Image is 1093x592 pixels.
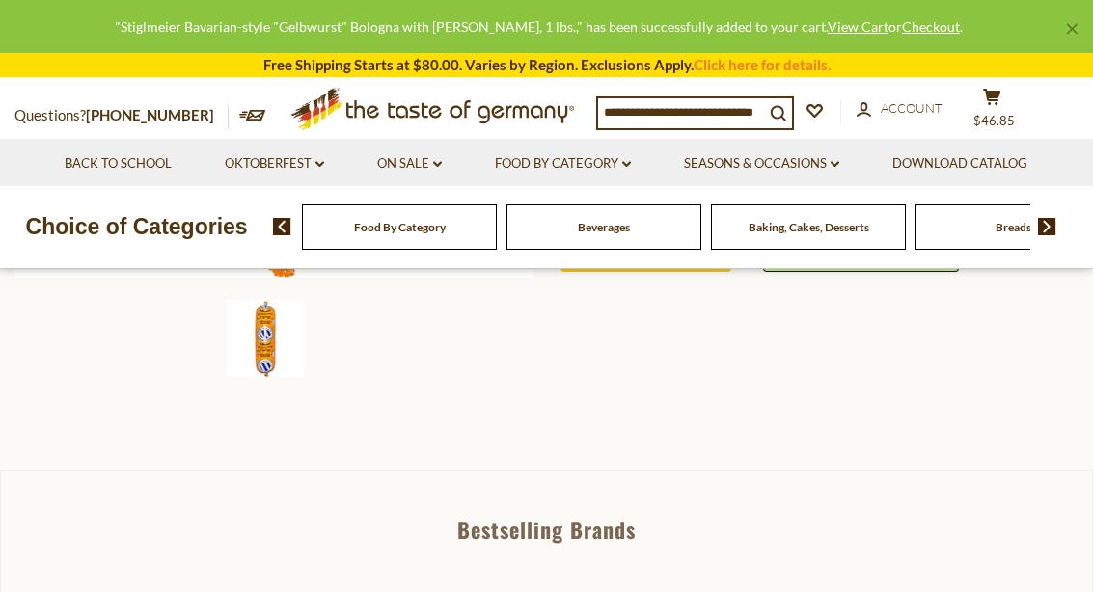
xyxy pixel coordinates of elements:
a: View Cart [828,18,888,35]
a: Account [857,98,943,120]
a: Click here for details. [694,56,831,73]
a: [PHONE_NUMBER] [86,106,214,123]
img: next arrow [1038,218,1056,235]
a: On Sale [377,153,442,175]
a: Checkout [902,18,960,35]
a: Breads [996,220,1031,234]
a: Beverages [578,220,630,234]
a: Food By Category [495,153,631,175]
a: Food By Category [354,220,446,234]
a: Seasons & Occasions [684,153,839,175]
span: $46.85 [973,113,1015,128]
div: Bestselling Brands [1,519,1092,540]
img: Stiglmeier Bavarian-style "Gelbwurst" Bologna with Parsley, 1 lbs., [227,300,304,377]
a: Baking, Cakes, Desserts [749,220,869,234]
a: Back to School [65,153,172,175]
button: $46.85 [963,88,1021,136]
p: Questions? [14,103,229,128]
a: Oktoberfest [225,153,324,175]
a: × [1066,23,1078,35]
img: previous arrow [273,218,291,235]
span: Account [881,100,943,116]
div: "Stiglmeier Bavarian-style "Gelbwurst" Bologna with [PERSON_NAME], 1 lbs.," has been successfully... [15,15,1062,38]
a: Download Catalog [892,153,1027,175]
